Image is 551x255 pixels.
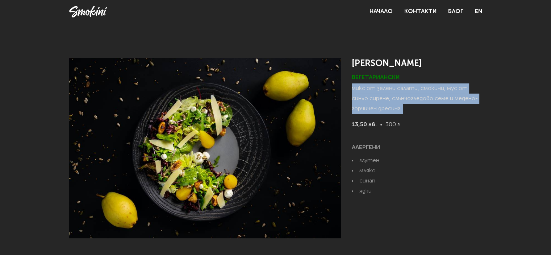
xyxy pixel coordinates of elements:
p: микс от зелени салати, смокини, мус от синьо сирене, слънчогледово семе и меденo-горчичен дресинг. [352,83,482,120]
a: EN [475,7,482,17]
strong: 13,50 лв. [352,120,377,130]
img: Салата Smokini снимка [69,58,341,238]
h6: АЛЕРГЕНИ [352,143,482,153]
li: мляко [352,166,482,176]
li: глутен [352,156,482,166]
a: Начало [370,9,393,15]
li: ядки [352,186,482,196]
a: Блог [448,9,463,15]
h1: [PERSON_NAME] [352,58,482,69]
p: 300 г [352,120,482,143]
li: синап [352,176,482,186]
span: Вегетариански [352,73,400,81]
a: Контакти [404,9,437,15]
